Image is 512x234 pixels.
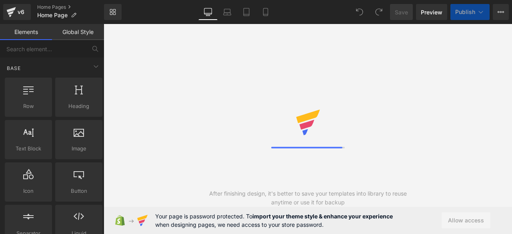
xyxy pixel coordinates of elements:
[442,212,490,228] button: Allow access
[493,4,509,20] button: More
[37,4,104,10] a: Home Pages
[455,9,475,15] span: Publish
[371,4,387,20] button: Redo
[450,4,490,20] button: Publish
[58,187,100,195] span: Button
[155,212,393,229] span: Your page is password protected. To when designing pages, we need access to your store password.
[6,64,22,72] span: Base
[58,102,100,110] span: Heading
[37,12,68,18] span: Home Page
[52,24,104,40] a: Global Style
[421,8,442,16] span: Preview
[7,144,50,153] span: Text Block
[104,4,122,20] a: New Library
[352,4,368,20] button: Undo
[256,4,275,20] a: Mobile
[3,4,31,20] a: v6
[7,102,50,110] span: Row
[416,4,447,20] a: Preview
[206,189,410,207] div: After finishing design, it's better to save your templates into library to reuse anytime or use i...
[16,7,26,17] div: v6
[395,8,408,16] span: Save
[58,144,100,153] span: Image
[198,4,218,20] a: Desktop
[237,4,256,20] a: Tablet
[218,4,237,20] a: Laptop
[7,187,50,195] span: Icon
[252,213,393,220] strong: import your theme style & enhance your experience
